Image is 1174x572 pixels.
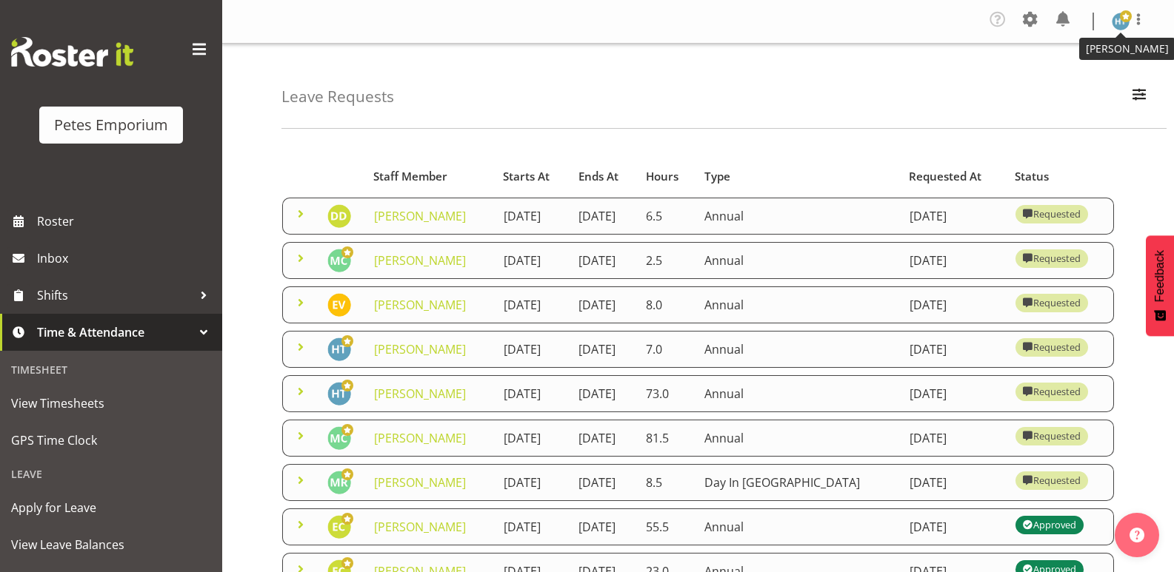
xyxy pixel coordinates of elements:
[373,168,486,185] div: Staff Member
[637,420,696,457] td: 81.5
[4,354,219,385] div: Timesheet
[1153,250,1167,302] span: Feedback
[327,249,351,272] img: melissa-cowen2635.jpg
[696,375,901,412] td: Annual
[637,331,696,368] td: 7.0
[327,293,351,317] img: eva-vailini10223.jpg
[54,114,168,136] div: Petes Emporium
[495,331,570,368] td: [DATE]
[570,198,637,235] td: [DATE]
[495,508,570,545] td: [DATE]
[327,515,351,539] img: emma-croft7499.jpg
[4,459,219,489] div: Leave
[11,37,133,67] img: Rosterit website logo
[374,208,466,224] a: [PERSON_NAME]
[327,204,351,228] img: danielle-donselaar8920.jpg
[1146,235,1174,336] button: Feedback - Show survey
[327,337,351,361] img: helena-tomlin701.jpg
[1130,528,1144,542] img: help-xxl-2.png
[901,375,1007,412] td: [DATE]
[696,464,901,501] td: Day In [GEOGRAPHIC_DATA]
[327,382,351,406] img: helena-tomlin701.jpg
[570,508,637,545] td: [DATE]
[37,284,193,306] span: Shifts
[1124,81,1155,113] button: Filter Employees
[37,210,215,232] span: Roster
[637,508,696,545] td: 55.5
[901,286,1007,323] td: [DATE]
[1023,471,1081,489] div: Requested
[1023,205,1081,223] div: Requested
[1015,168,1105,185] div: Status
[37,321,193,343] span: Time & Attendance
[374,474,466,491] a: [PERSON_NAME]
[637,286,696,323] td: 8.0
[11,392,211,414] span: View Timesheets
[909,168,998,185] div: Requested At
[570,420,637,457] td: [DATE]
[4,489,219,526] a: Apply for Leave
[696,420,901,457] td: Annual
[37,247,215,269] span: Inbox
[1112,13,1130,30] img: helena-tomlin701.jpg
[696,198,901,235] td: Annual
[4,385,219,422] a: View Timesheets
[696,331,901,368] td: Annual
[901,508,1007,545] td: [DATE]
[374,341,466,357] a: [PERSON_NAME]
[901,464,1007,501] td: [DATE]
[495,464,570,501] td: [DATE]
[11,534,211,556] span: View Leave Balances
[570,464,637,501] td: [DATE]
[1023,383,1081,400] div: Requested
[374,297,466,313] a: [PERSON_NAME]
[901,331,1007,368] td: [DATE]
[1023,249,1081,267] div: Requested
[570,242,637,279] td: [DATE]
[637,464,696,501] td: 8.5
[637,242,696,279] td: 2.5
[11,497,211,519] span: Apply for Leave
[637,198,696,235] td: 6.5
[495,375,570,412] td: [DATE]
[578,168,629,185] div: Ends At
[495,198,570,235] td: [DATE]
[1023,516,1076,534] div: Approved
[901,198,1007,235] td: [DATE]
[4,422,219,459] a: GPS Time Clock
[696,242,901,279] td: Annual
[503,168,561,185] div: Starts At
[374,386,466,402] a: [PERSON_NAME]
[374,430,466,446] a: [PERSON_NAME]
[11,429,211,451] span: GPS Time Clock
[281,88,394,105] h4: Leave Requests
[1023,427,1081,445] div: Requested
[696,508,901,545] td: Annual
[570,286,637,323] td: [DATE]
[646,168,687,185] div: Hours
[696,286,901,323] td: Annual
[495,242,570,279] td: [DATE]
[327,471,351,494] img: melanie-richardson713.jpg
[704,168,893,185] div: Type
[901,242,1007,279] td: [DATE]
[4,526,219,563] a: View Leave Balances
[374,252,466,269] a: [PERSON_NAME]
[1023,294,1081,312] div: Requested
[495,420,570,457] td: [DATE]
[570,331,637,368] td: [DATE]
[327,426,351,450] img: melissa-cowen2635.jpg
[637,375,696,412] td: 73.0
[374,519,466,535] a: [PERSON_NAME]
[495,286,570,323] td: [DATE]
[901,420,1007,457] td: [DATE]
[570,375,637,412] td: [DATE]
[1023,338,1081,356] div: Requested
